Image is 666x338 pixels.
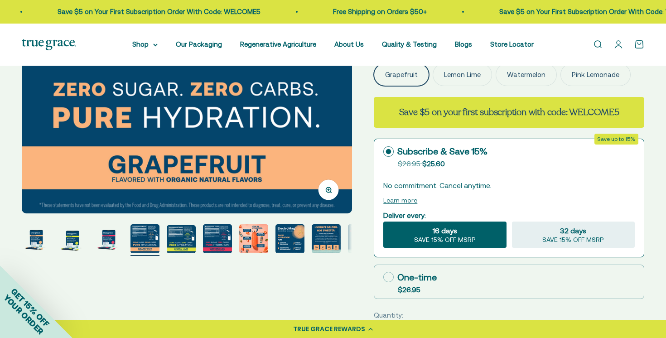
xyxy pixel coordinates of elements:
img: ElectroMag™ [94,224,123,253]
button: Go to item 4 [130,224,159,256]
a: Regenerative Agriculture [240,40,316,48]
div: TRUE GRACE REWARDS [293,324,365,334]
button: Go to item 6 [203,224,232,256]
label: Quantity: [374,310,403,321]
button: Go to item 2 [58,224,87,256]
p: Save $5 on Your First Subscription Order With Code: WELCOME5 [54,6,257,17]
button: Go to item 3 [94,224,123,256]
a: Our Packaging [176,40,222,48]
img: Magnesium for heart health and stress support* Chloride to support pH balance and oxygen flow* So... [239,224,268,253]
a: About Us [334,40,364,48]
button: Go to item 5 [167,225,196,256]
img: 750 mg sodium for fluid balance and cellular communication.* 250 mg potassium supports blood pres... [130,224,159,253]
a: Quality & Testing [382,40,437,48]
strong: Save $5 on your first subscription with code: WELCOME5 [399,106,619,118]
span: GET 15% OFF [9,286,51,328]
button: Go to item 10 [348,224,377,256]
button: Go to item 1 [22,224,51,256]
img: ElectroMag™ [203,224,232,253]
button: Go to item 7 [239,224,268,256]
img: ElectroMag™ [167,225,196,253]
span: YOUR ORDER [2,293,45,336]
a: Blogs [455,40,472,48]
a: Free Shipping on Orders $50+ [329,8,423,15]
button: Go to item 8 [275,224,304,256]
summary: Shop [132,39,158,50]
img: ElectroMag™ [348,224,377,253]
button: Go to item 9 [312,224,341,256]
img: Everyone needs true hydration. From your extreme athletes to you weekend warriors, ElectroMag giv... [312,224,341,253]
a: Store Locator [490,40,534,48]
img: ElectroMag™ [58,224,87,253]
img: Rapid Hydration For: - Exercise endurance* - Stress support* - Electrolyte replenishment* - Muscl... [275,224,304,253]
img: ElectroMag™ [22,224,51,253]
